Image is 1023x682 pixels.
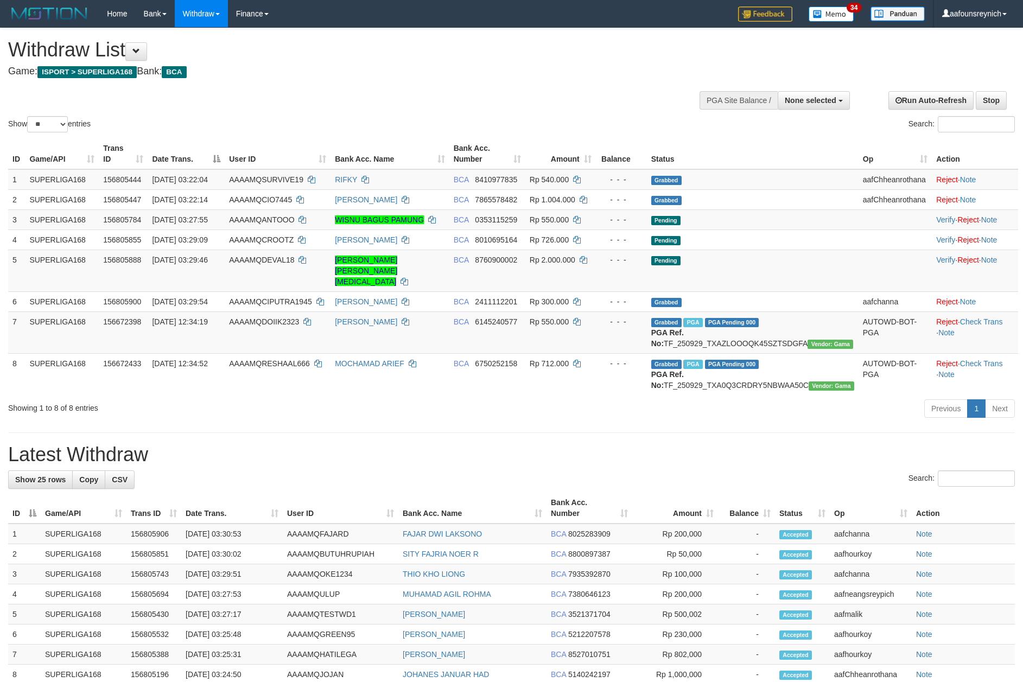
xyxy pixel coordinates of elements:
[454,195,469,204] span: BCA
[932,311,1018,353] td: · ·
[41,564,126,584] td: SUPERLIGA168
[830,544,912,564] td: aafhourkoy
[938,470,1015,487] input: Search:
[683,318,702,327] span: Marked by aafsoycanthlai
[8,524,41,544] td: 1
[779,530,812,539] span: Accepted
[475,195,517,204] span: Copy 7865578482 to clipboard
[403,650,465,659] a: [PERSON_NAME]
[916,630,932,639] a: Note
[403,550,479,558] a: SITY FAJRIA NOER R
[779,550,812,559] span: Accepted
[530,317,569,326] span: Rp 550.000
[126,524,181,544] td: 156805906
[25,250,99,291] td: SUPERLIGA168
[229,359,310,368] span: AAAAMQRESHAAL666
[632,645,718,665] td: Rp 802,000
[847,3,861,12] span: 34
[632,493,718,524] th: Amount: activate to sort column ascending
[568,650,611,659] span: Copy 8527010751 to clipboard
[454,359,469,368] span: BCA
[916,550,932,558] a: Note
[8,604,41,624] td: 5
[152,256,207,264] span: [DATE] 03:29:46
[779,671,812,680] span: Accepted
[551,550,566,558] span: BCA
[600,296,643,307] div: - - -
[103,256,141,264] span: 156805888
[809,381,854,391] span: Vendor URL: https://trx31.1velocity.biz
[779,630,812,640] span: Accepted
[859,291,932,311] td: aafchanna
[283,493,398,524] th: User ID: activate to sort column ascending
[830,564,912,584] td: aafchanna
[283,524,398,544] td: AAAAMQFAJARD
[859,189,932,209] td: aafChheanrothana
[859,311,932,353] td: AUTOWD-BOT-PGA
[916,530,932,538] a: Note
[152,195,207,204] span: [DATE] 03:22:14
[960,317,1003,326] a: Check Trans
[738,7,792,22] img: Feedback.jpg
[936,235,955,244] a: Verify
[859,138,932,169] th: Op: activate to sort column ascending
[454,297,469,306] span: BCA
[8,470,73,489] a: Show 25 rows
[283,645,398,665] td: AAAAMQHATILEGA
[475,215,517,224] span: Copy 0353115259 to clipboard
[830,624,912,645] td: aafhourkoy
[551,570,566,578] span: BCA
[600,214,643,225] div: - - -
[105,470,135,489] a: CSV
[103,215,141,224] span: 156805784
[718,564,775,584] td: -
[25,311,99,353] td: SUPERLIGA168
[8,444,1015,466] h1: Latest Withdraw
[8,169,25,190] td: 1
[79,475,98,484] span: Copy
[936,317,958,326] a: Reject
[938,116,1015,132] input: Search:
[888,91,974,110] a: Run Auto-Refresh
[830,584,912,604] td: aafneangsreypich
[126,604,181,624] td: 156805430
[152,359,207,368] span: [DATE] 12:34:52
[25,169,99,190] td: SUPERLIGA168
[632,524,718,544] td: Rp 200,000
[41,524,126,544] td: SUPERLIGA168
[126,645,181,665] td: 156805388
[830,524,912,544] td: aafchanna
[809,7,854,22] img: Button%20Memo.svg
[475,317,517,326] span: Copy 6145240577 to clipboard
[72,470,105,489] a: Copy
[283,604,398,624] td: AAAAMQTESTWD1
[8,39,671,61] h1: Withdraw List
[967,399,986,418] a: 1
[229,256,294,264] span: AAAAMQDEVAL18
[454,175,469,184] span: BCA
[454,235,469,244] span: BCA
[924,399,968,418] a: Previous
[568,550,611,558] span: Copy 8800897387 to clipboard
[632,544,718,564] td: Rp 50,000
[25,291,99,311] td: SUPERLIGA168
[8,189,25,209] td: 2
[718,493,775,524] th: Balance: activate to sort column ascending
[932,138,1018,169] th: Action
[957,215,979,224] a: Reject
[938,328,955,337] a: Note
[25,189,99,209] td: SUPERLIGA168
[600,174,643,185] div: - - -
[103,317,141,326] span: 156672398
[530,215,569,224] span: Rp 550.000
[335,235,397,244] a: [PERSON_NAME]
[651,216,681,225] span: Pending
[647,353,859,395] td: TF_250929_TXA0Q3CRDRY5NBWAA50C
[932,353,1018,395] td: · ·
[8,645,41,665] td: 7
[99,138,148,169] th: Trans ID: activate to sort column ascending
[335,317,397,326] a: [PERSON_NAME]
[283,584,398,604] td: AAAAMQULUP
[700,91,778,110] div: PGA Site Balance /
[530,359,569,368] span: Rp 712.000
